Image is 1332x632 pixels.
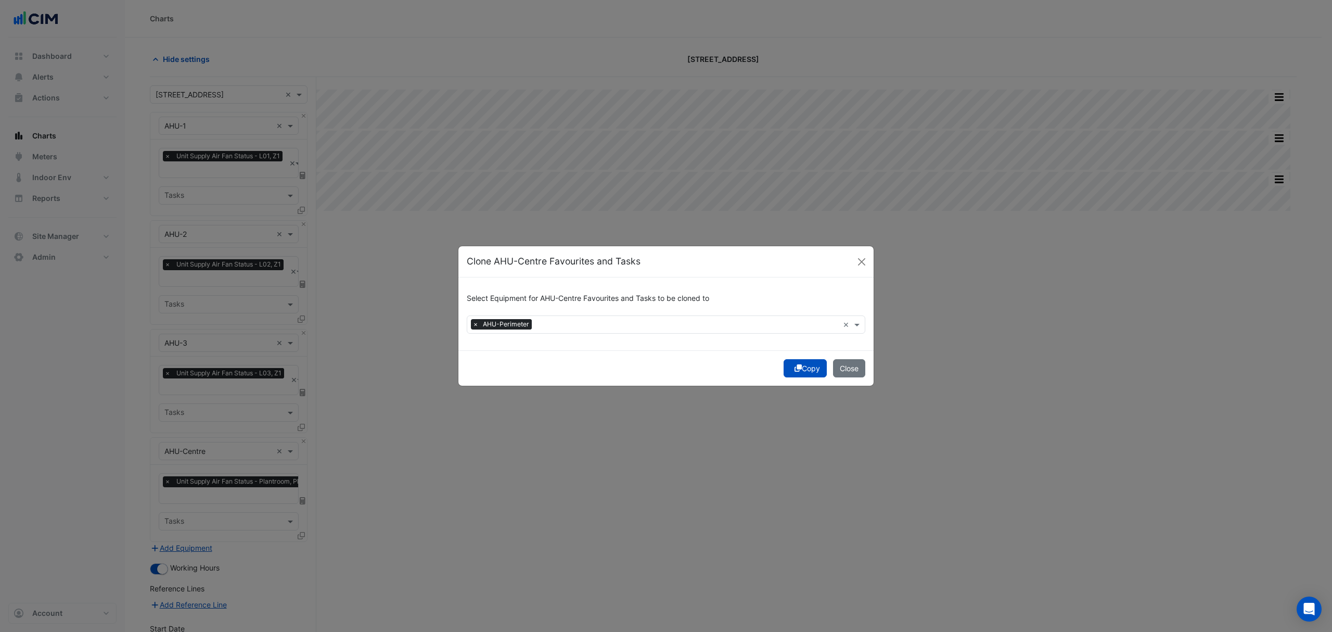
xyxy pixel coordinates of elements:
span: × [471,319,480,330]
button: Close [854,254,869,270]
h6: Select Equipment for AHU-Centre Favourites and Tasks to be cloned to [467,294,865,303]
div: Open Intercom Messenger [1297,597,1322,622]
span: Clear [843,319,852,330]
button: Copy [784,359,827,377]
span: AHU-Perimeter [480,319,532,330]
button: Close [833,359,865,377]
h5: Clone AHU-Centre Favourites and Tasks [467,255,641,268]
